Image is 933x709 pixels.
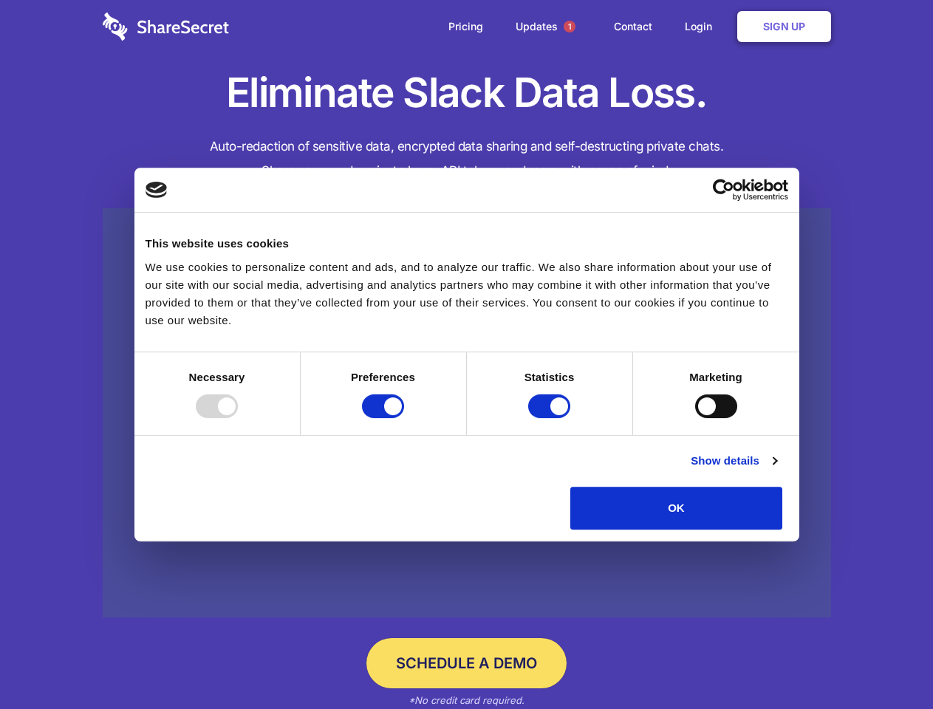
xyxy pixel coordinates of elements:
em: *No credit card required. [409,694,524,706]
strong: Preferences [351,371,415,383]
img: logo-wordmark-white-trans-d4663122ce5f474addd5e946df7df03e33cb6a1c49d2221995e7729f52c070b2.svg [103,13,229,41]
strong: Marketing [689,371,742,383]
h4: Auto-redaction of sensitive data, encrypted data sharing and self-destructing private chats. Shar... [103,134,831,183]
a: Wistia video thumbnail [103,208,831,618]
img: logo [146,182,168,198]
a: Login [670,4,734,49]
div: This website uses cookies [146,235,788,253]
a: Contact [599,4,667,49]
strong: Necessary [189,371,245,383]
a: Schedule a Demo [366,638,567,688]
a: Pricing [434,4,498,49]
strong: Statistics [524,371,575,383]
h1: Eliminate Slack Data Loss. [103,66,831,120]
div: We use cookies to personalize content and ads, and to analyze our traffic. We also share informat... [146,258,788,329]
a: Show details [691,452,776,470]
a: Usercentrics Cookiebot - opens in a new window [659,179,788,201]
a: Sign Up [737,11,831,42]
button: OK [570,487,782,530]
span: 1 [564,21,575,32]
